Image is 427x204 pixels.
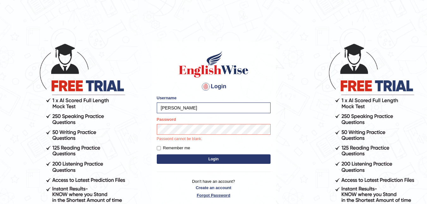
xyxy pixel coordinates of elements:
label: Username [157,95,177,101]
a: Create an account [157,185,271,191]
h4: Login [157,82,271,92]
img: Logo of English Wise sign in for intelligent practice with AI [178,50,250,78]
p: Password cannot be blank. [157,136,271,142]
a: Forgot Password [157,192,271,198]
p: Don't have an account? [157,178,271,198]
input: Remember me [157,146,161,150]
label: Password [157,116,176,122]
button: Login [157,154,271,164]
label: Remember me [157,145,190,151]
